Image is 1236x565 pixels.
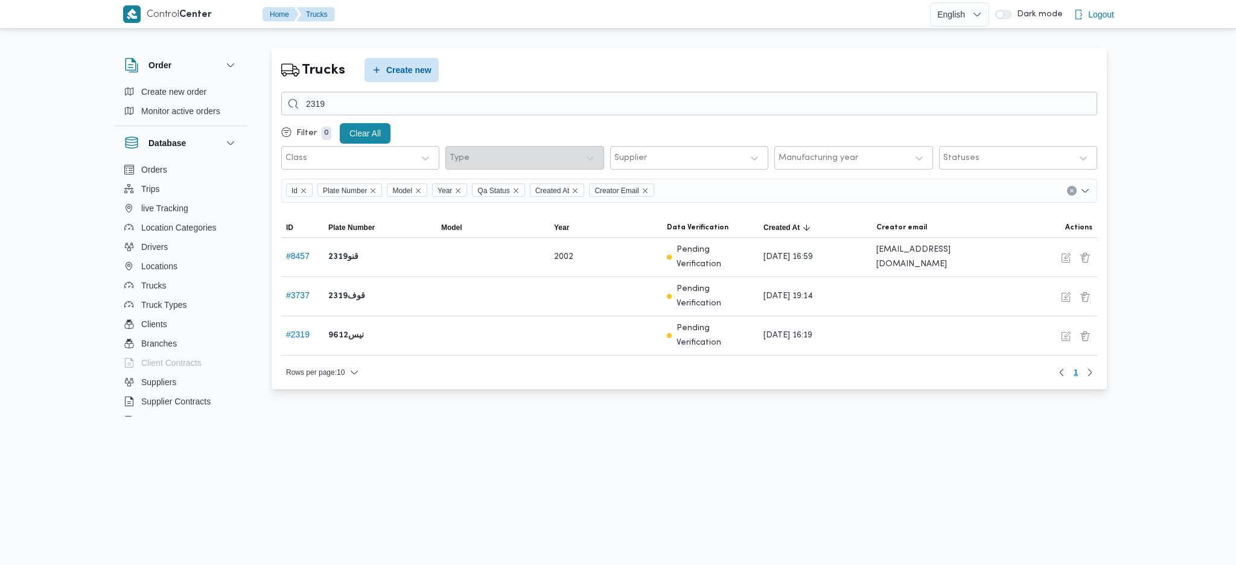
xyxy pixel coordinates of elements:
button: Remove Created At from selection in this group [572,187,579,194]
span: Trucks [141,278,166,293]
button: Logout [1069,2,1119,27]
button: Created AtSorted in descending order [759,218,871,237]
b: 9612نيس [328,328,364,343]
button: Branches [119,334,243,353]
button: Trips [119,179,243,199]
button: Open list of options [1080,186,1090,196]
button: Remove Creator Email from selection in this group [642,187,649,194]
span: Truck Types [141,298,186,312]
button: Drivers [119,237,243,257]
h3: Database [148,136,186,150]
button: live Tracking [119,199,243,218]
span: Creator Email [589,184,654,197]
button: Plate Number [323,218,436,237]
span: Branches [141,336,177,351]
span: Supplier Contracts [141,394,211,409]
button: Remove Plate Number from selection in this group [369,187,377,194]
span: Suppliers [141,375,176,389]
span: 1 [1074,365,1078,380]
div: Database [115,160,247,421]
button: Clients [119,314,243,334]
span: [EMAIL_ADDRESS][DOMAIN_NAME] [876,243,980,272]
button: Create new [365,58,439,82]
button: Remove Year from selection in this group [454,187,462,194]
button: Model [436,218,549,237]
button: Remove Qa Status from selection in this group [512,187,520,194]
span: Create new order [141,85,206,99]
button: Truck Types [119,295,243,314]
span: Created At; Sorted in descending order [763,223,800,232]
span: ID [286,223,293,232]
button: Monitor active orders [119,101,243,121]
span: Creator email [876,223,927,232]
span: Monitor active orders [141,104,220,118]
span: Location Categories [141,220,217,235]
span: Create new [386,63,432,77]
span: Plate Number [323,184,367,197]
button: Clear input [1067,186,1077,196]
button: Rows per page:10 [281,365,364,380]
input: Search... [281,92,1097,115]
button: #2319 [286,330,310,339]
b: Center [179,10,212,19]
button: Previous page [1054,365,1069,380]
span: Created At [535,184,570,197]
div: Statuses [943,153,980,163]
button: Client Contracts [119,353,243,372]
button: #3737 [286,290,310,300]
b: 2319قوف [328,289,365,304]
button: Trucks [119,276,243,295]
h3: Order [148,58,171,72]
span: Model [441,223,462,232]
b: قنو2319 [328,250,358,264]
img: X8yXhbKr1z7QwAAAABJRU5ErkJggg== [123,5,141,23]
span: Model [387,184,427,197]
p: Filter [296,129,317,138]
svg: Sorted in descending order [802,223,812,232]
div: Manufacturing year [779,153,858,163]
span: Created At [530,184,585,197]
button: Location Categories [119,218,243,237]
span: Orders [141,162,167,177]
span: Plate Number [317,184,382,197]
iframe: chat widget [12,517,51,553]
span: Plate Number [328,223,375,232]
button: Supplier Contracts [119,392,243,411]
button: ID [281,218,323,237]
button: Order [124,58,238,72]
div: Class [285,153,307,163]
p: Pending Verification [677,282,754,311]
span: live Tracking [141,201,188,215]
span: [DATE] 19:14 [763,289,813,304]
span: Year [438,184,452,197]
span: Trips [141,182,160,196]
button: Remove Id from selection in this group [300,187,307,194]
span: Dark mode [1012,10,1063,19]
span: Rows per page : 10 [286,365,345,380]
button: Orders [119,160,243,179]
span: Logout [1088,7,1114,22]
span: Data Verification [667,223,728,232]
span: Year [432,184,467,197]
button: Clear All [340,123,390,144]
button: Locations [119,257,243,276]
button: Devices [119,411,243,430]
span: Qa Status [472,184,524,197]
div: Order [115,82,247,126]
button: Remove Model from selection in this group [415,187,422,194]
span: Qa Status [477,184,509,197]
span: [DATE] 16:59 [763,250,813,264]
p: 0 [322,127,331,140]
button: Create new order [119,82,243,101]
span: Id [286,184,313,197]
p: Pending Verification [677,243,754,272]
span: Actions [1065,223,1092,232]
span: Id [291,184,298,197]
span: Model [392,184,412,197]
button: Year [549,218,662,237]
button: Suppliers [119,372,243,392]
button: #8457 [286,251,310,261]
span: 2002 [554,250,573,264]
span: Year [554,223,569,232]
span: Clients [141,317,167,331]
